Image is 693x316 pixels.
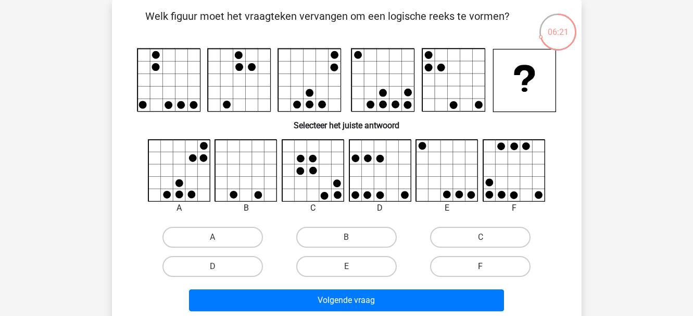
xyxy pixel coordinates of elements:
[162,256,263,277] label: D
[430,256,531,277] label: F
[129,112,565,130] h6: Selecteer het juiste antwoord
[274,202,352,214] div: C
[430,227,531,248] label: C
[296,227,397,248] label: B
[538,13,577,39] div: 06:21
[140,202,219,214] div: A
[296,256,397,277] label: E
[162,227,263,248] label: A
[475,202,553,214] div: F
[408,202,486,214] div: E
[129,8,526,40] p: Welk figuur moet het vraagteken vervangen om een logische reeks te vormen?
[341,202,420,214] div: D
[207,202,285,214] div: B
[189,289,504,311] button: Volgende vraag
